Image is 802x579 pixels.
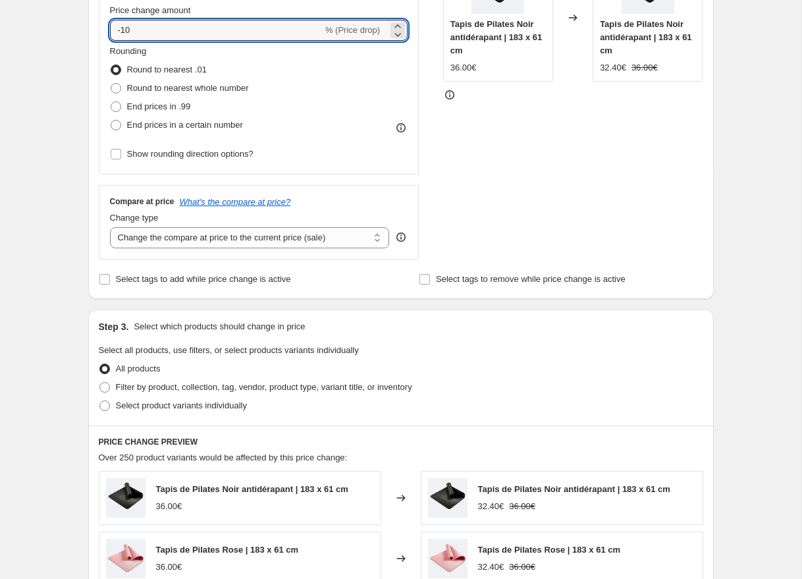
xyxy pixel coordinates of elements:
[99,437,703,447] h6: PRICE CHANGE PREVIEW
[156,500,182,513] div: 36.00€
[450,61,477,74] div: 36.00€
[110,213,159,223] span: Change type
[600,19,691,55] span: Tapis de Pilates Noir antidérapant | 183 x 61 cm
[631,61,658,74] strike: 36.00€
[110,20,323,41] input: -15
[478,500,504,513] div: 32.40€
[428,478,468,518] img: Tapis-de-Pilates-Noir-antiderapant-183-x-61-cm-1468_80x.jpg
[450,19,542,55] span: Tapis de Pilates Noir antidérapant | 183 x 61 cm
[116,274,291,284] span: Select tags to add while price change is active
[110,196,174,207] h3: Compare at price
[394,231,408,244] div: help
[106,539,146,578] img: Tapis-de-Pilates-Rose-183-x-61-cm-0236_80x.jpg
[127,83,249,93] span: Round to nearest whole number
[116,364,161,373] span: All products
[110,46,147,56] span: Rounding
[478,545,621,555] span: Tapis de Pilates Rose | 183 x 61 cm
[156,484,348,494] span: Tapis de Pilates Noir antidérapant | 183 x 61 cm
[116,382,412,392] span: Filter by product, collection, tag, vendor, product type, variant title, or inventory
[106,478,146,518] img: Tapis-de-Pilates-Noir-antiderapant-183-x-61-cm-1468_80x.jpg
[127,149,254,159] span: Show rounding direction options?
[509,500,535,513] strike: 36.00€
[509,561,535,574] strike: 36.00€
[99,320,129,333] h2: Step 3.
[428,539,468,578] img: Tapis-de-Pilates-Rose-183-x-61-cm-0236_80x.jpg
[127,120,243,130] span: End prices in a certain number
[156,545,299,555] span: Tapis de Pilates Rose | 183 x 61 cm
[156,561,182,574] div: 36.00€
[478,561,504,574] div: 32.40€
[325,25,380,35] span: % (Price drop)
[600,61,626,74] div: 32.40€
[127,101,191,111] span: End prices in .99
[478,484,670,494] span: Tapis de Pilates Noir antidérapant | 183 x 61 cm
[436,274,626,284] span: Select tags to remove while price change is active
[110,5,191,15] span: Price change amount
[180,197,291,207] button: What's the compare at price?
[99,453,348,462] span: Over 250 product variants would be affected by this price change:
[99,345,359,355] span: Select all products, use filters, or select products variants individually
[116,400,247,410] span: Select product variants individually
[127,65,207,74] span: Round to nearest .01
[134,320,305,333] p: Select which products should change in price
